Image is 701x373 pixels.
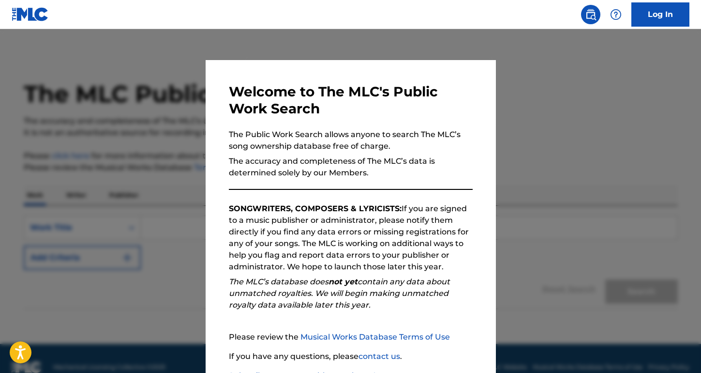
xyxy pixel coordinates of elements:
[12,7,49,21] img: MLC Logo
[610,9,622,20] img: help
[229,331,473,343] p: Please review the
[229,351,473,362] p: If you have any questions, please .
[581,5,600,24] a: Public Search
[229,277,450,310] em: The MLC’s database does contain any data about unmatched royalties. We will begin making unmatche...
[631,2,689,27] a: Log In
[606,5,626,24] div: Help
[229,204,402,213] strong: SONGWRITERS, COMPOSERS & LYRICISTS:
[585,9,597,20] img: search
[300,332,450,342] a: Musical Works Database Terms of Use
[229,203,473,273] p: If you are signed to a music publisher or administrator, please notify them directly if you find ...
[328,277,358,286] strong: not yet
[229,155,473,179] p: The accuracy and completeness of The MLC’s data is determined solely by our Members.
[229,83,473,117] h3: Welcome to The MLC's Public Work Search
[358,352,400,361] a: contact us
[229,129,473,152] p: The Public Work Search allows anyone to search The MLC’s song ownership database free of charge.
